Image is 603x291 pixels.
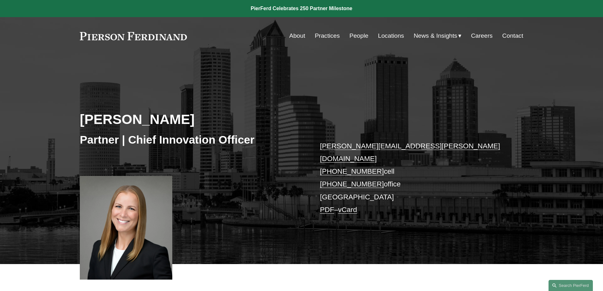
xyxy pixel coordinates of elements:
[320,167,384,175] a: [PHONE_NUMBER]
[378,30,404,42] a: Locations
[320,142,500,163] a: [PERSON_NAME][EMAIL_ADDRESS][PERSON_NAME][DOMAIN_NAME]
[549,280,593,291] a: Search this site
[80,111,301,127] h2: [PERSON_NAME]
[320,206,334,214] a: PDF
[502,30,523,42] a: Contact
[338,206,357,214] a: vCard
[414,30,457,42] span: News & Insights
[471,30,492,42] a: Careers
[289,30,305,42] a: About
[320,180,384,188] a: [PHONE_NUMBER]
[320,140,505,217] p: cell office [GEOGRAPHIC_DATA] –
[80,133,301,147] h3: Partner | Chief Innovation Officer
[315,30,340,42] a: Practices
[414,30,461,42] a: folder dropdown
[349,30,368,42] a: People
